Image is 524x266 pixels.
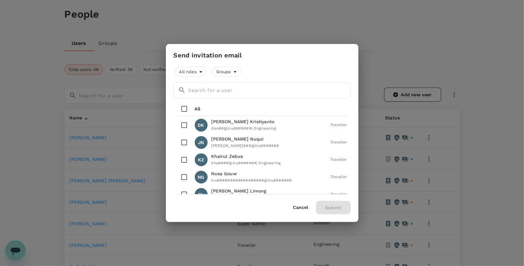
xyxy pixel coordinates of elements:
[211,161,281,165] span: kha####@tru####### | Engineering
[188,82,351,98] input: Search for a user
[330,157,347,163] span: Traveller
[330,139,347,146] span: Traveller
[175,67,206,77] div: All roles
[211,126,276,131] span: den##@tru####### | Engineering
[195,106,200,112] p: All
[198,191,204,198] p: SL
[330,174,347,180] span: Traveller
[198,122,204,128] p: DK
[211,188,279,194] p: [PERSON_NAME] Limong
[211,178,292,183] span: tru##################@tru#######
[293,205,308,210] button: Cancel
[211,153,281,159] p: Khairul Zebua
[198,174,204,180] p: NG
[198,157,204,163] p: KZ
[212,67,241,77] div: Groups
[211,170,292,177] p: Nusa Gouw
[211,118,276,125] p: [PERSON_NAME] Kristiyanto
[176,69,199,75] span: All roles
[211,136,279,142] p: [PERSON_NAME] Nuqui
[198,139,204,146] p: JN
[174,52,242,59] h3: Send invitation email
[212,69,234,75] span: Groups
[211,143,279,148] span: [PERSON_NAME]###@tru#######
[330,191,347,198] span: Traveller
[330,122,347,128] span: Traveller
